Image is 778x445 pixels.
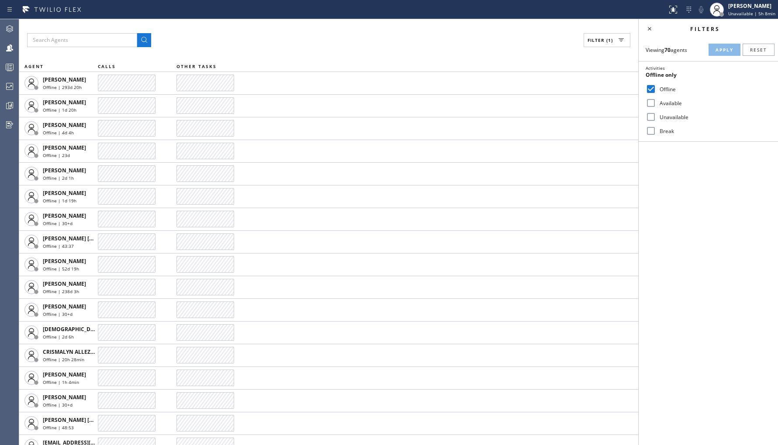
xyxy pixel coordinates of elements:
[43,144,86,151] span: [PERSON_NAME]
[43,212,86,219] span: [PERSON_NAME]
[43,76,86,83] span: [PERSON_NAME]
[646,46,687,54] span: Viewing agents
[43,280,86,288] span: [PERSON_NAME]
[43,130,74,136] span: Offline | 4d 4h
[176,63,217,69] span: OTHER TASKS
[43,152,70,158] span: Offline | 23d
[43,348,97,356] span: CRISMALYN ALLEZER
[656,127,771,135] label: Break
[43,416,131,424] span: [PERSON_NAME] [PERSON_NAME]
[43,402,73,408] span: Offline | 30+d
[43,220,73,226] span: Offline | 30+d
[43,243,74,249] span: Offline | 43:37
[690,25,720,33] span: Filters
[43,121,86,129] span: [PERSON_NAME]
[43,394,86,401] span: [PERSON_NAME]
[750,47,767,53] span: Reset
[728,2,775,10] div: [PERSON_NAME]
[24,63,44,69] span: AGENT
[646,71,677,79] span: Offline only
[695,3,707,16] button: Mute
[656,86,771,93] label: Offline
[43,175,74,181] span: Offline | 2d 1h
[27,33,137,47] input: Search Agents
[43,107,76,113] span: Offline | 1d 20h
[584,33,630,47] button: Filter (1)
[98,63,116,69] span: CALLS
[43,198,76,204] span: Offline | 1d 19h
[43,424,74,431] span: Offline | 48:53
[646,65,771,71] div: Activities
[743,44,775,56] button: Reset
[656,99,771,107] label: Available
[728,10,775,17] span: Unavailable | 5h 8min
[43,325,145,333] span: [DEMOGRAPHIC_DATA][PERSON_NAME]
[43,288,79,294] span: Offline | 238d 3h
[664,46,671,54] strong: 70
[43,379,79,385] span: Offline | 1h 4min
[43,356,84,363] span: Offline | 20h 28min
[716,47,733,53] span: Apply
[43,167,86,174] span: [PERSON_NAME]
[43,371,86,378] span: [PERSON_NAME]
[43,266,79,272] span: Offline | 52d 19h
[43,235,131,242] span: [PERSON_NAME] [PERSON_NAME]
[43,303,86,310] span: [PERSON_NAME]
[588,37,613,43] span: Filter (1)
[43,189,86,197] span: [PERSON_NAME]
[43,311,73,317] span: Offline | 30+d
[43,334,74,340] span: Offline | 2d 6h
[709,44,740,56] button: Apply
[43,99,86,106] span: [PERSON_NAME]
[43,84,82,90] span: Offline | 293d 20h
[656,113,771,121] label: Unavailable
[43,257,86,265] span: [PERSON_NAME]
